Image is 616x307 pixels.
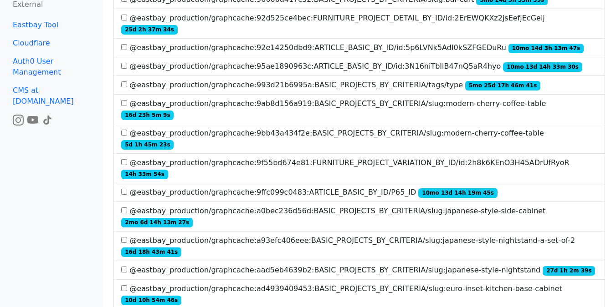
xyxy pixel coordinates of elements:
[121,283,597,305] label: @eastbay_production/graphcache:ad4939409453:BASIC_PROJECTS_BY_CRITERIA/slug:euro-inset-kitchen-ba...
[27,115,38,124] a: Watch the build video or pictures on YouTube
[121,296,181,305] span: 10d 10h 54m 46s
[121,128,597,150] label: @eastbay_production/graphcache:9bb43a434f2e:BASIC_PROJECTS_BY_CRITERIA/slug:modern-cherry-coffee-...
[121,61,582,72] label: @eastbay_production/graphcache:95ae1890963c:ARTICLE_BASIC_BY_ID/id:3N16niTbIlB47nQ5aR4hyo
[121,189,127,195] input: @eastbay_production/graphcache:9ffc099c0483:ARTICLE_BASIC_BY_ID/P65_ID 10mo 13d 14h 19m 45s
[121,218,193,227] span: 2mo 6d 14h 13m 27s
[121,98,597,120] label: @eastbay_production/graphcache:9ab8d156a919:BASIC_PROJECTS_BY_CRITERIA/slug:modern-cherry-coffee-...
[121,13,597,35] label: @eastbay_production/graphcache:92d525ce4bec:FURNITURE_PROJECT_DETAIL_BY_ID/id:2ErEWQKXz2jsEefjEcGeij
[121,111,174,120] span: 16d 23h 5m 9s
[121,42,584,53] label: @eastbay_production/graphcache:92e14250dbd9:ARTICLE_BASIC_BY_ID/id:5p6LVNk5AdI0kSZFGEDuRu
[121,25,177,34] span: 25d 2h 37m 34s
[42,115,53,124] a: Watch the build video or pictures on TikTok
[121,265,595,276] label: @eastbay_production/graphcache:aad5eb4639b2:BASIC_PROJECTS_BY_CRITERIA/slug:japanese-style-nights...
[121,267,127,272] input: @eastbay_production/graphcache:aad5eb4639b2:BASIC_PROJECTS_BY_CRITERIA/slug:japanese-style-nights...
[121,207,127,213] input: @eastbay_production/graphcache:a0bec236d56d:BASIC_PROJECTS_BY_CRITERIA/slug:japanese-style-side-c...
[121,237,127,243] input: @eastbay_production/graphcache:a93efc406eee:BASIC_PROJECTS_BY_CRITERIA/slug:japanese-style-nights...
[503,62,582,71] span: 10mo 13d 14h 33m 30s
[418,188,497,197] span: 10mo 13d 14h 19m 45s
[121,247,181,257] span: 16d 18h 43m 41s
[121,235,597,257] label: @eastbay_production/graphcache:a93efc406eee:BASIC_PROJECTS_BY_CRITERIA/slug:japanese-style-nights...
[5,52,97,81] a: Auth0 User Management
[5,16,97,34] a: Eastbay Tool
[13,115,24,124] a: Watch the build video or pictures on Instagram
[121,159,127,165] input: @eastbay_production/graphcache:9f55bd674e81:FURNITURE_PROJECT_VARIATION_BY_ID/id:2h8k6KEnO3H45ADr...
[121,170,168,179] span: 14h 33m 54s
[121,285,127,291] input: @eastbay_production/graphcache:ad4939409453:BASIC_PROJECTS_BY_CRITERIA/slug:euro-inset-kitchen-ba...
[5,81,97,111] a: CMS at [DOMAIN_NAME]
[121,81,127,87] input: @eastbay_production/graphcache:993d21b6995a:BASIC_PROJECTS_BY_CRITERIA/tags/type 5mo 25d 17h 46m 41s
[121,63,127,69] input: @eastbay_production/graphcache:95ae1890963c:ARTICLE_BASIC_BY_ID/id:3N16niTbIlB47nQ5aR4hyo 10mo 13...
[121,44,127,50] input: @eastbay_production/graphcache:92e14250dbd9:ARTICLE_BASIC_BY_ID/id:5p6LVNk5AdI0kSZFGEDuRu 10mo 14...
[508,44,584,53] span: 10mo 14d 3h 13m 47s
[121,130,127,136] input: @eastbay_production/graphcache:9bb43a434f2e:BASIC_PROJECTS_BY_CRITERIA/slug:modern-cherry-coffee-...
[121,187,497,198] label: @eastbay_production/graphcache:9ffc099c0483:ARTICLE_BASIC_BY_ID/P65_ID
[121,100,127,106] input: @eastbay_production/graphcache:9ab8d156a919:BASIC_PROJECTS_BY_CRITERIA/slug:modern-cherry-coffee-...
[121,206,597,227] label: @eastbay_production/graphcache:a0bec236d56d:BASIC_PROJECTS_BY_CRITERIA/slug:japanese-style-side-c...
[5,34,97,52] a: Cloudflare
[121,140,174,149] span: 5d 1h 45m 23s
[121,15,127,20] input: @eastbay_production/graphcache:92d525ce4bec:FURNITURE_PROJECT_DETAIL_BY_ID/id:2ErEWQKXz2jsEefjEcG...
[121,80,540,91] label: @eastbay_production/graphcache:993d21b6995a:BASIC_PROJECTS_BY_CRITERIA/tags/type
[465,81,540,90] span: 5mo 25d 17h 46m 41s
[543,266,595,275] span: 27d 1h 2m 39s
[121,157,597,179] label: @eastbay_production/graphcache:9f55bd674e81:FURNITURE_PROJECT_VARIATION_BY_ID/id:2h8k6KEnO3H45ADr...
